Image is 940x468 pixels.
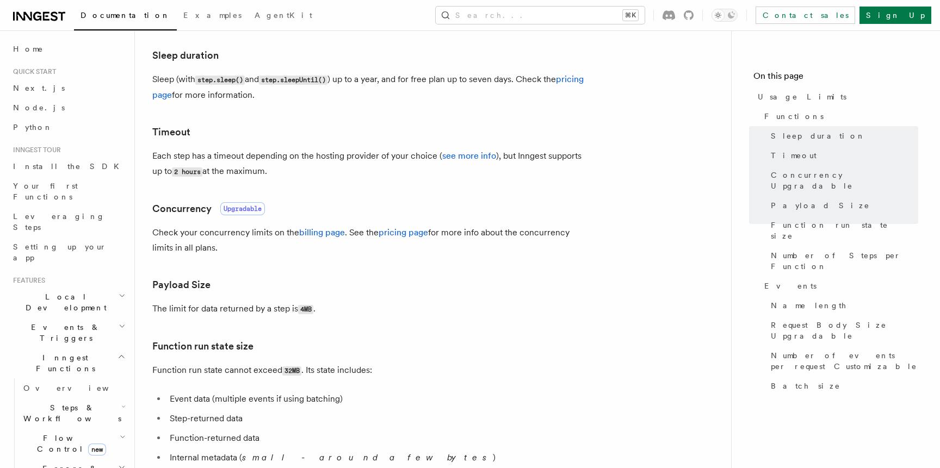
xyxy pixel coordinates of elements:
[766,165,918,196] a: Concurrency Upgradable
[152,301,587,317] p: The limit for data returned by a step is .
[9,237,128,267] a: Setting up your app
[766,146,918,165] a: Timeout
[771,220,918,241] span: Function run state size
[152,339,253,354] a: Function run state size
[771,380,840,391] span: Batch size
[766,296,918,315] a: Name length
[152,148,587,179] p: Each step has a timeout depending on the hosting provider of your choice ( ), but Inngest support...
[771,150,817,161] span: Timeout
[13,242,107,262] span: Setting up your app
[771,170,918,191] span: Concurrency Upgradable
[220,202,265,215] span: Upgradable
[758,91,846,102] span: Usage Limits
[13,103,65,112] span: Node.js
[771,350,918,372] span: Number of events per request Customizable
[9,317,128,348] button: Events & Triggers
[13,43,44,54] span: Home
[152,363,587,378] p: Function run state cannot exceed . Its state includes:
[9,67,56,76] span: Quick start
[764,111,824,122] span: Functions
[19,398,128,428] button: Steps & Workflows
[379,227,428,238] a: pricing page
[13,162,126,171] span: Install the SDK
[766,126,918,146] a: Sleep duration
[166,450,587,465] li: Internal metadata ( )
[81,11,170,20] span: Documentation
[172,167,202,177] code: 2 hours
[766,215,918,246] a: Function run state size
[9,352,117,374] span: Inngest Functions
[19,428,128,459] button: Flow Controlnew
[13,212,105,232] span: Leveraging Steps
[712,9,738,22] button: Toggle dark mode
[166,430,587,446] li: Function-returned data
[764,280,817,291] span: Events
[13,182,78,201] span: Your first Functions
[88,444,106,455] span: new
[771,130,865,141] span: Sleep duration
[13,123,53,132] span: Python
[152,72,587,103] p: Sleep (with and ) up to a year, and for free plan up to seven days. Check the for more information.
[74,3,177,30] a: Documentation
[9,157,128,176] a: Install the SDK
[436,7,645,24] button: Search...⌘K
[753,87,918,107] a: Usage Limits
[282,366,301,376] code: 32MB
[9,176,128,207] a: Your first Functions
[166,411,587,426] li: Step-returned data
[9,276,45,285] span: Features
[9,322,119,344] span: Events & Triggers
[760,276,918,296] a: Events
[9,287,128,317] button: Local Development
[152,201,265,216] a: ConcurrencyUpgradable
[248,3,319,29] a: AgentKit
[195,76,245,85] code: step.sleep()
[9,146,61,154] span: Inngest tour
[19,433,120,454] span: Flow Control
[152,277,211,292] a: Payload Size
[760,107,918,126] a: Functions
[623,10,638,21] kbd: ⌘K
[13,84,65,92] span: Next.js
[298,305,313,314] code: 4MB
[771,320,918,341] span: Request Body Size Upgradable
[166,391,587,407] li: Event data (multiple events if using batching)
[9,348,128,378] button: Inngest Functions
[152,48,219,63] a: Sleep duration
[19,402,121,424] span: Steps & Workflows
[9,291,119,313] span: Local Development
[753,70,918,87] h4: On this page
[766,246,918,276] a: Number of Steps per Function
[766,315,918,346] a: Request Body Size Upgradable
[152,124,190,140] a: Timeout
[771,250,918,272] span: Number of Steps per Function
[756,7,855,24] a: Contact sales
[9,117,128,137] a: Python
[23,384,135,392] span: Overview
[259,76,327,85] code: step.sleepUntil()
[177,3,248,29] a: Examples
[766,196,918,215] a: Payload Size
[442,151,496,161] a: see more info
[19,378,128,398] a: Overview
[9,39,128,59] a: Home
[152,225,587,255] p: Check your concurrency limits on the . See the for more info about the concurrency limits in all ...
[299,227,345,238] a: billing page
[255,11,312,20] span: AgentKit
[9,207,128,237] a: Leveraging Steps
[859,7,931,24] a: Sign Up
[9,78,128,98] a: Next.js
[766,376,918,396] a: Batch size
[766,346,918,376] a: Number of events per request Customizable
[771,200,870,211] span: Payload Size
[183,11,242,20] span: Examples
[9,98,128,117] a: Node.js
[242,452,493,463] em: small - around a few bytes
[771,300,847,311] span: Name length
